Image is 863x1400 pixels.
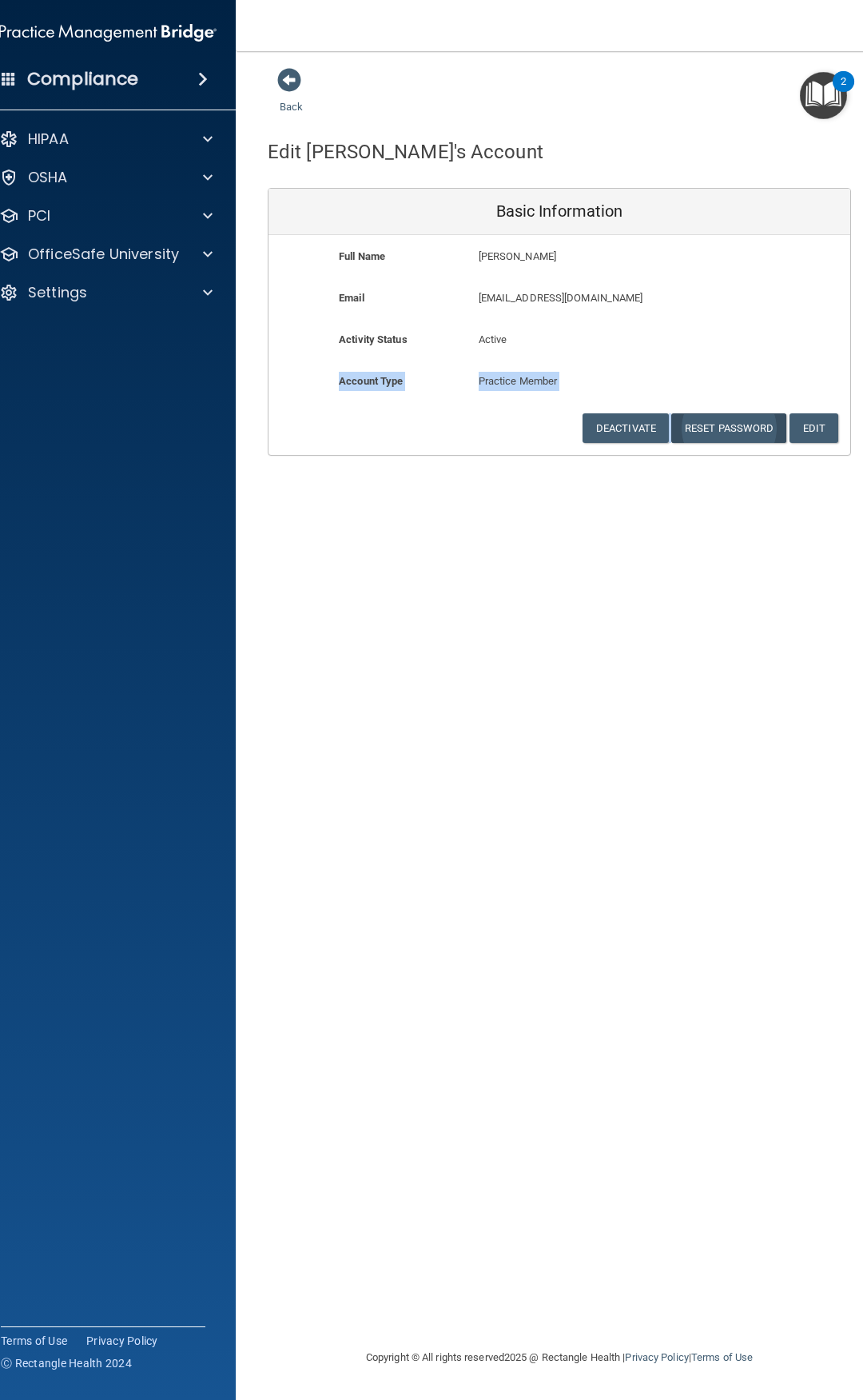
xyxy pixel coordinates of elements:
button: Edit [789,413,838,443]
b: Activity Status [339,333,408,345]
p: OSHA [28,168,68,187]
b: Full Name [339,250,385,262]
p: OfficeSafe University [28,245,179,264]
button: Open Resource Center, 2 new notifications [800,72,847,119]
button: Deactivate [583,413,669,443]
a: Back [280,82,303,113]
p: Practice Member [479,372,641,391]
b: Account Type [339,375,403,387]
button: Reset Password [671,413,786,443]
a: Terms of Use [1,1333,67,1349]
b: Email [339,292,364,304]
a: Privacy Policy [86,1333,158,1349]
p: Active [479,330,641,349]
a: Privacy Policy [625,1351,688,1363]
div: Basic Information [268,189,850,235]
h4: Edit [PERSON_NAME]'s Account [268,142,543,162]
p: PCI [28,206,50,225]
span: Ⓒ Rectangle Health 2024 [1,1355,132,1371]
a: Terms of Use [691,1351,753,1363]
div: Copyright © All rights reserved 2025 @ Rectangle Health | | [268,1332,851,1383]
p: HIPAA [28,130,69,149]
h4: Compliance [27,68,138,90]
p: Settings [28,283,87,302]
div: 2 [841,82,846,102]
p: [EMAIL_ADDRESS][DOMAIN_NAME] [479,289,734,308]
p: [PERSON_NAME] [479,247,734,266]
